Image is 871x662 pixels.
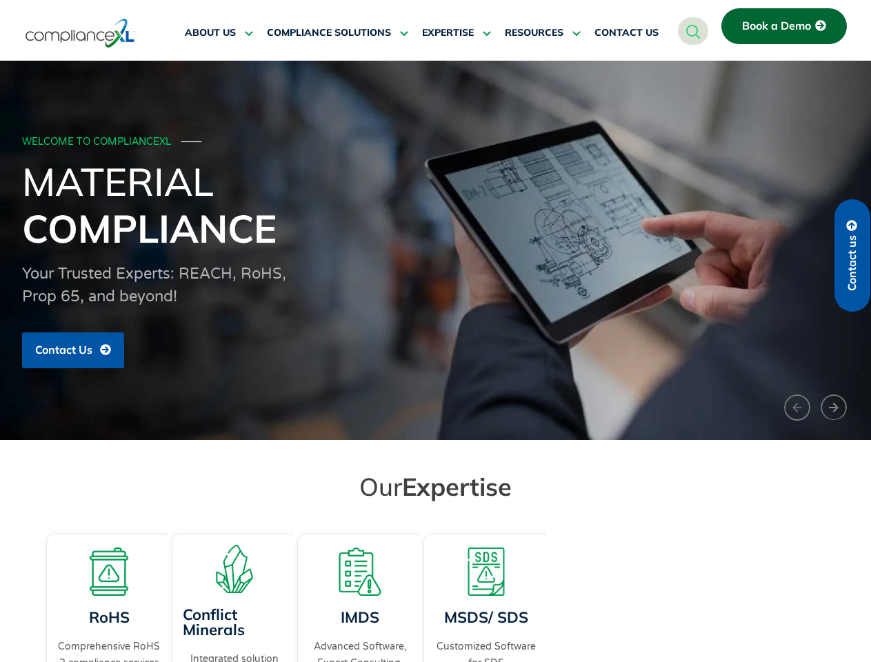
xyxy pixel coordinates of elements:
span: Expertise [402,471,512,502]
a: CONTACT US [594,17,659,50]
a: Conflict Minerals [183,605,245,639]
span: Your Trusted Experts: REACH, RoHS, Prop 65, and beyond! [22,265,286,305]
span: ABOUT US [185,27,236,39]
span: Compliance [22,204,277,252]
a: EXPERTISE [422,17,491,50]
span: EXPERTISE [422,27,474,39]
a: Contact us [834,199,870,312]
a: RESOURCES [505,17,581,50]
img: A warning board with SDS displaying [462,548,510,596]
a: Book a Demo [721,8,847,44]
span: CONTACT US [594,27,659,39]
h1: Material [22,158,850,252]
img: A board with a warning sign [85,548,133,596]
img: A representation of minerals [210,545,259,593]
div: WELCOME TO COMPLIANCEXL [22,137,845,148]
span: ─── [181,136,202,148]
a: Contact Us [22,332,124,368]
a: IMDS [341,608,379,627]
a: COMPLIANCE SOLUTIONS [267,17,408,50]
span: Contact us [846,235,859,291]
h2: Our [50,471,822,502]
img: A list board with a warning [336,548,384,596]
span: RESOURCES [505,27,563,39]
img: logo-one.svg [26,17,135,49]
span: Contact Us [35,344,92,357]
a: MSDS/ SDS [444,608,528,627]
a: ABOUT US [185,17,253,50]
a: navsearch-button [678,17,708,45]
span: COMPLIANCE SOLUTIONS [267,27,391,39]
span: Book a Demo [742,20,811,32]
a: RoHS [88,608,129,627]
